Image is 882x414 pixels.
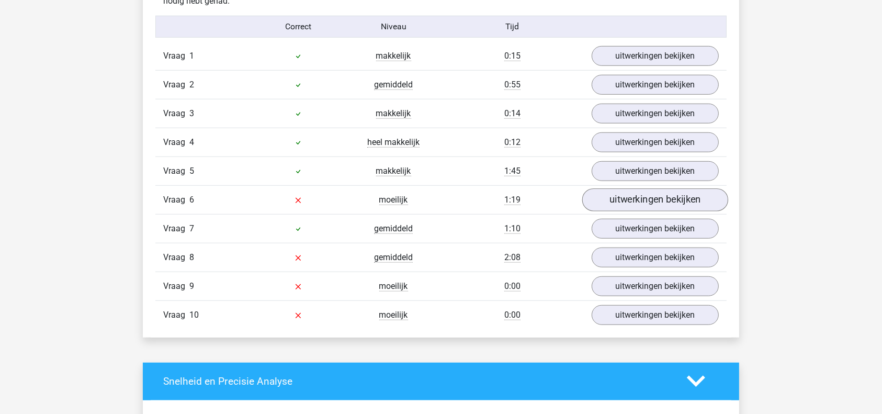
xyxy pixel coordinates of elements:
span: makkelijk [376,166,411,176]
span: 1:45 [504,166,521,176]
span: 2:08 [504,252,521,263]
span: gemiddeld [374,80,413,90]
span: moeilijk [379,281,408,292]
a: uitwerkingen bekijken [592,305,719,325]
a: uitwerkingen bekijken [582,188,728,211]
span: 1:10 [504,223,521,234]
span: Vraag [163,309,189,321]
span: 5 [189,166,194,176]
span: Vraag [163,194,189,206]
span: Vraag [163,280,189,293]
span: Vraag [163,165,189,177]
span: 0:14 [504,108,521,119]
a: uitwerkingen bekijken [592,132,719,152]
a: uitwerkingen bekijken [592,161,719,181]
span: 2 [189,80,194,89]
span: 10 [189,310,199,320]
span: 8 [189,252,194,262]
span: 0:00 [504,310,521,320]
span: makkelijk [376,108,411,119]
span: 0:55 [504,80,521,90]
span: Vraag [163,222,189,235]
h4: Snelheid en Precisie Analyse [163,375,671,387]
span: makkelijk [376,51,411,61]
a: uitwerkingen bekijken [592,219,719,239]
div: Tijd [441,20,584,33]
span: Vraag [163,107,189,120]
a: uitwerkingen bekijken [592,276,719,296]
span: Vraag [163,136,189,149]
span: 0:12 [504,137,521,148]
span: 0:00 [504,281,521,292]
a: uitwerkingen bekijken [592,104,719,124]
span: Vraag [163,79,189,91]
span: 1 [189,51,194,61]
span: 1:19 [504,195,521,205]
span: 7 [189,223,194,233]
span: 9 [189,281,194,291]
div: Correct [251,20,346,33]
div: Niveau [346,20,441,33]
span: heel makkelijk [367,137,420,148]
span: Vraag [163,251,189,264]
a: uitwerkingen bekijken [592,46,719,66]
span: 3 [189,108,194,118]
span: gemiddeld [374,252,413,263]
a: uitwerkingen bekijken [592,248,719,267]
a: uitwerkingen bekijken [592,75,719,95]
span: moeilijk [379,195,408,205]
span: gemiddeld [374,223,413,234]
span: 6 [189,195,194,205]
span: Vraag [163,50,189,62]
span: 0:15 [504,51,521,61]
span: 4 [189,137,194,147]
span: moeilijk [379,310,408,320]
